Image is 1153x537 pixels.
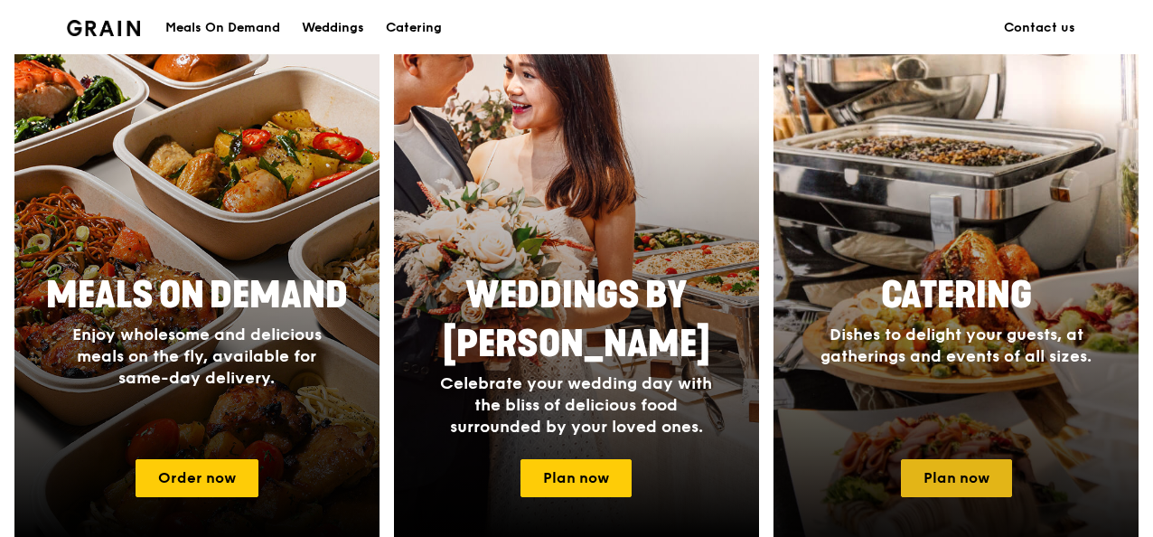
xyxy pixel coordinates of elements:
[440,373,712,437] span: Celebrate your wedding day with the bliss of delicious food surrounded by your loved ones.
[881,274,1032,317] span: Catering
[291,1,375,55] a: Weddings
[72,325,322,388] span: Enjoy wholesome and delicious meals on the fly, available for same-day delivery.
[520,459,632,497] a: Plan now
[820,325,1092,366] span: Dishes to delight your guests, at gatherings and events of all sizes.
[165,1,280,55] div: Meals On Demand
[443,274,710,366] span: Weddings by [PERSON_NAME]
[302,1,364,55] div: Weddings
[993,1,1086,55] a: Contact us
[375,1,453,55] a: Catering
[67,20,140,36] img: Grain
[386,1,442,55] div: Catering
[136,459,258,497] a: Order now
[901,459,1012,497] a: Plan now
[46,274,348,317] span: Meals On Demand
